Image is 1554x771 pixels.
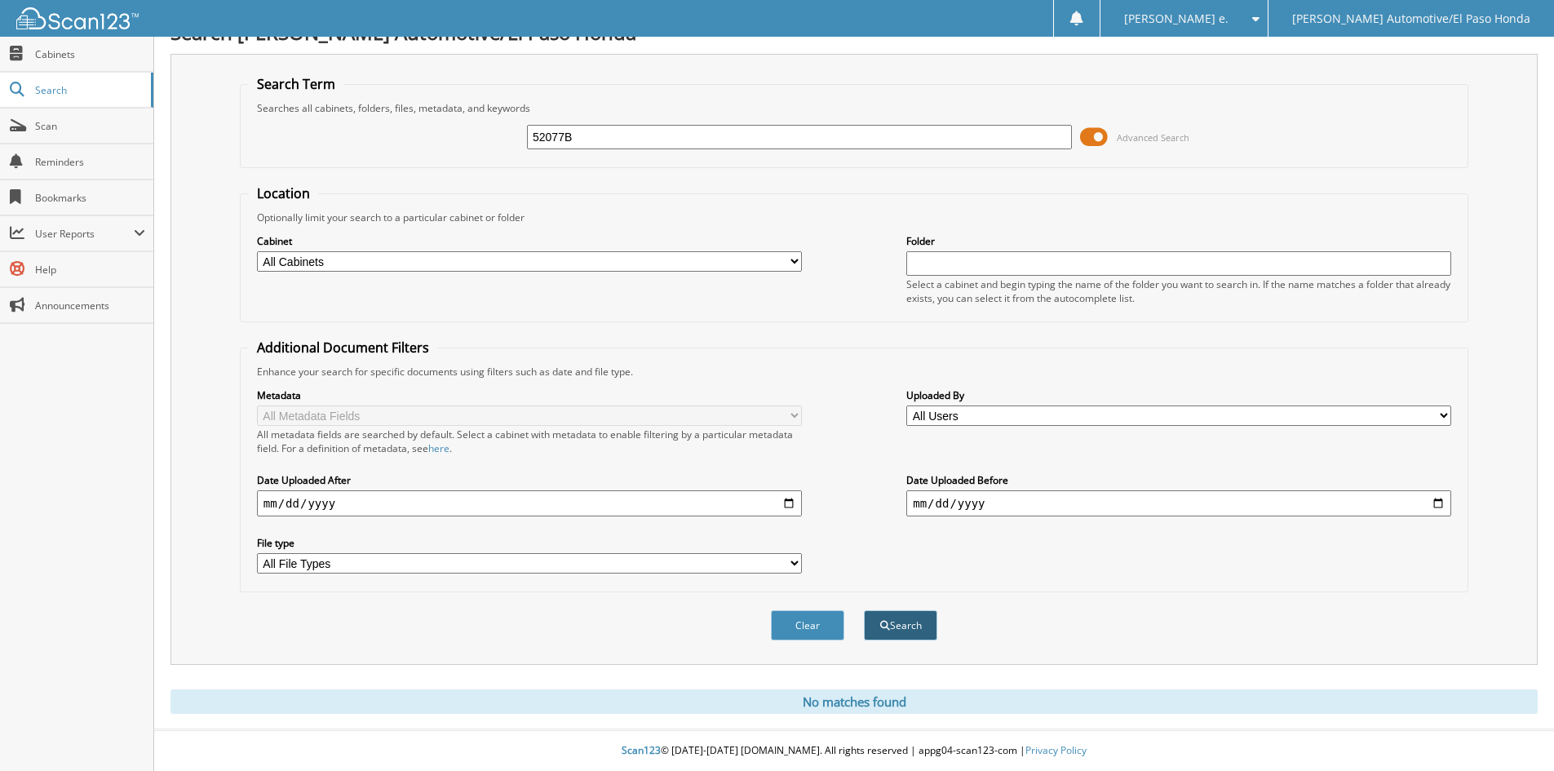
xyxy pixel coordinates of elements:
span: Cabinets [35,47,145,61]
label: Metadata [257,388,802,402]
input: start [257,490,802,516]
span: Announcements [35,299,145,312]
button: Search [864,610,937,640]
a: here [428,441,449,455]
label: Date Uploaded After [257,473,802,487]
div: © [DATE]-[DATE] [DOMAIN_NAME]. All rights reserved | appg04-scan123-com | [154,731,1554,771]
div: Searches all cabinets, folders, files, metadata, and keywords [249,101,1459,115]
label: Uploaded By [906,388,1451,402]
label: File type [257,536,802,550]
label: Cabinet [257,234,802,248]
legend: Search Term [249,75,343,93]
span: User Reports [35,227,134,241]
span: Reminders [35,155,145,169]
span: Search [35,83,143,97]
div: Select a cabinet and begin typing the name of the folder you want to search in. If the name match... [906,277,1451,305]
input: end [906,490,1451,516]
div: Optionally limit your search to a particular cabinet or folder [249,210,1459,224]
a: Privacy Policy [1025,743,1087,757]
label: Folder [906,234,1451,248]
span: [PERSON_NAME] Automotive/El Paso Honda [1292,14,1530,24]
div: Enhance your search for specific documents using filters such as date and file type. [249,365,1459,379]
div: No matches found [170,689,1538,714]
legend: Location [249,184,318,202]
span: Help [35,263,145,277]
span: Scan [35,119,145,133]
label: Date Uploaded Before [906,473,1451,487]
span: Scan123 [622,743,661,757]
div: All metadata fields are searched by default. Select a cabinet with metadata to enable filtering b... [257,428,802,455]
iframe: Chat Widget [1472,693,1554,771]
button: Clear [771,610,844,640]
span: [PERSON_NAME] e. [1124,14,1229,24]
legend: Additional Document Filters [249,339,437,357]
span: Advanced Search [1117,131,1189,144]
img: scan123-logo-white.svg [16,7,139,29]
span: Bookmarks [35,191,145,205]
